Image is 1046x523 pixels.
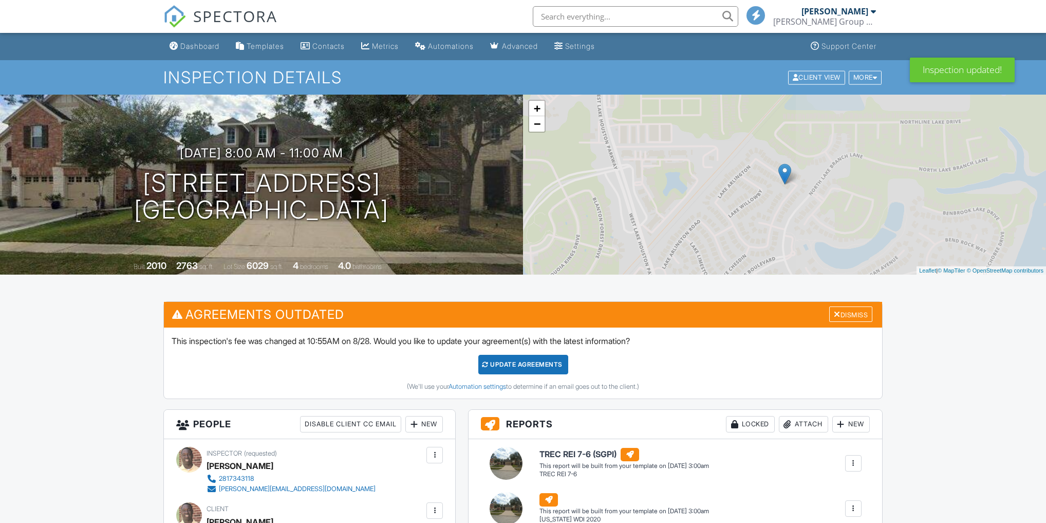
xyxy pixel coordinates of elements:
h1: [STREET_ADDRESS] [GEOGRAPHIC_DATA] [134,170,389,224]
img: The Best Home Inspection Software - Spectora [163,5,186,28]
a: © MapTiler [938,267,965,274]
span: Lot Size [223,263,245,270]
div: Locked [726,416,775,432]
a: Support Center [807,37,881,56]
a: Zoom out [529,116,545,132]
span: Inspector [207,449,242,457]
div: [PERSON_NAME][EMAIL_ADDRESS][DOMAIN_NAME] [219,485,376,493]
div: 2763 [176,260,198,271]
div: Attach [779,416,828,432]
span: bathrooms [352,263,382,270]
a: Templates [232,37,288,56]
div: New [832,416,870,432]
a: Dashboard [165,37,223,56]
div: Templates [247,42,284,50]
div: Advanced [502,42,538,50]
a: Zoom in [529,101,545,116]
h3: Agreements Outdated [164,302,882,327]
h3: People [164,410,455,439]
h3: [DATE] 8:00 am - 11:00 am [180,146,343,160]
h1: Inspection Details [163,68,883,86]
div: Disable Client CC Email [300,416,401,432]
div: Client View [788,70,845,84]
div: Dashboard [180,42,219,50]
div: Dismiss [829,306,872,322]
input: Search everything... [533,6,738,27]
div: Contacts [312,42,345,50]
div: Support Center [821,42,876,50]
a: Leaflet [919,267,936,274]
div: TREC REI 7-6 [539,470,709,479]
div: Inspection updated! [910,58,1015,82]
a: © OpenStreetMap contributors [967,267,1043,274]
div: 4.0 [338,260,351,271]
a: SPECTORA [163,14,277,35]
div: Settings [565,42,595,50]
div: 4 [293,260,298,271]
a: 2817343118 [207,474,376,484]
span: SPECTORA [193,5,277,27]
div: 6029 [247,260,269,271]
span: sq. ft. [199,263,214,270]
a: Client View [787,73,848,81]
a: Metrics [357,37,403,56]
a: [PERSON_NAME][EMAIL_ADDRESS][DOMAIN_NAME] [207,484,376,494]
div: (We'll use your to determine if an email goes out to the client.) [172,383,874,391]
span: bedrooms [300,263,328,270]
div: 2817343118 [219,475,254,483]
div: Update Agreements [478,355,568,374]
div: [PERSON_NAME] [207,458,273,474]
div: New [405,416,443,432]
a: Automations (Basic) [411,37,478,56]
div: | [917,266,1046,275]
h3: Reports [469,410,882,439]
a: Advanced [486,37,542,56]
div: Smith Group Property Inspections [773,16,876,27]
div: This inspection's fee was changed at 10:55AM on 8/28. Would you like to update your agreement(s) ... [164,328,882,399]
div: [PERSON_NAME] [801,6,868,16]
div: Automations [428,42,474,50]
div: This report will be built from your template on [DATE] 3:00am [539,462,709,470]
div: Metrics [372,42,399,50]
a: Automation settings [449,383,506,390]
h6: TREC REI 7-6 (SGPI) [539,448,709,461]
span: Built [134,263,145,270]
a: Settings [550,37,599,56]
div: More [849,70,882,84]
div: This report will be built from your template on [DATE] 3:00am [539,507,709,515]
span: Client [207,505,229,513]
a: Contacts [296,37,349,56]
span: sq.ft. [270,263,283,270]
div: 2010 [146,260,166,271]
span: (requested) [244,449,277,457]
